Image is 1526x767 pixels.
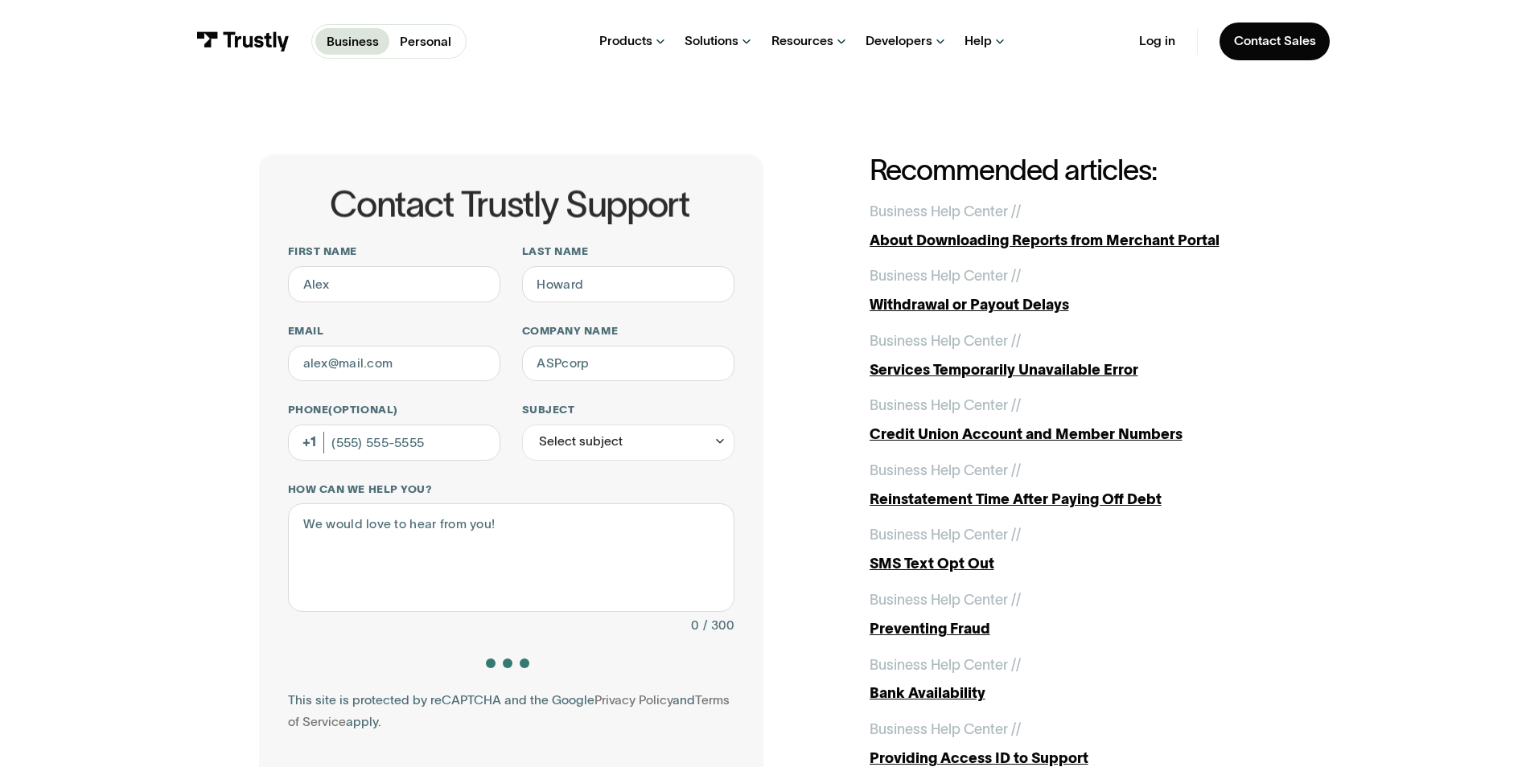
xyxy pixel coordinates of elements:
[196,31,290,51] img: Trustly Logo
[870,719,1016,740] div: Business Help Center /
[691,615,699,637] div: 0
[522,403,734,417] label: Subject
[400,32,451,51] p: Personal
[870,201,1016,223] div: Business Help Center /
[685,33,738,49] div: Solutions
[870,654,1268,705] a: Business Help Center //Bank Availability
[870,589,1016,611] div: Business Help Center /
[522,244,734,259] label: Last name
[1234,33,1316,49] div: Contact Sales
[288,244,500,259] label: First name
[1016,589,1021,611] div: /
[1016,524,1021,546] div: /
[594,693,673,707] a: Privacy Policy
[288,266,500,302] input: Alex
[288,693,730,728] a: Terms of Service
[522,266,734,302] input: Howard
[870,330,1268,381] a: Business Help Center //Services Temporarily Unavailable Error
[870,294,1268,316] div: Withdrawal or Payout Delays
[315,28,389,54] a: Business
[870,154,1268,186] h2: Recommended articles:
[870,395,1016,416] div: Business Help Center /
[288,482,734,497] label: How can we help you?
[539,431,623,453] div: Select subject
[870,359,1268,381] div: Services Temporarily Unavailable Error
[1016,201,1021,223] div: /
[288,346,500,382] input: alex@mail.com
[703,615,734,637] div: / 300
[870,424,1268,445] div: Credit Union Account and Member Numbers
[870,654,1016,676] div: Business Help Center /
[1016,460,1021,482] div: /
[522,346,734,382] input: ASPcorp
[1016,719,1021,740] div: /
[288,690,734,733] div: This site is protected by reCAPTCHA and the Google and apply.
[870,524,1268,575] a: Business Help Center //SMS Text Opt Out
[965,33,992,49] div: Help
[870,265,1268,316] a: Business Help Center //Withdrawal or Payout Delays
[870,395,1268,445] a: Business Help Center //Credit Union Account and Member Numbers
[771,33,833,49] div: Resources
[1016,330,1021,352] div: /
[288,425,500,461] input: (555) 555-5555
[522,324,734,338] label: Company name
[866,33,932,49] div: Developers
[870,553,1268,575] div: SMS Text Opt Out
[288,324,500,338] label: Email
[870,618,1268,640] div: Preventing Fraud
[1016,654,1021,676] div: /
[1139,33,1175,49] a: Log in
[870,524,1016,546] div: Business Help Center /
[285,185,734,224] h1: Contact Trustly Support
[1016,395,1021,416] div: /
[870,589,1268,640] a: Business Help Center //Preventing Fraud
[870,230,1268,252] div: About Downloading Reports from Merchant Portal
[1016,265,1021,287] div: /
[327,32,379,51] p: Business
[288,403,500,417] label: Phone
[870,489,1268,511] div: Reinstatement Time After Paying Off Debt
[870,683,1268,704] div: Bank Availability
[328,404,397,416] span: (Optional)
[1220,23,1331,60] a: Contact Sales
[870,201,1268,252] a: Business Help Center //About Downloading Reports from Merchant Portal
[599,33,652,49] div: Products
[389,28,463,54] a: Personal
[870,330,1016,352] div: Business Help Center /
[870,460,1016,482] div: Business Help Center /
[870,265,1016,287] div: Business Help Center /
[870,460,1268,511] a: Business Help Center //Reinstatement Time After Paying Off Debt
